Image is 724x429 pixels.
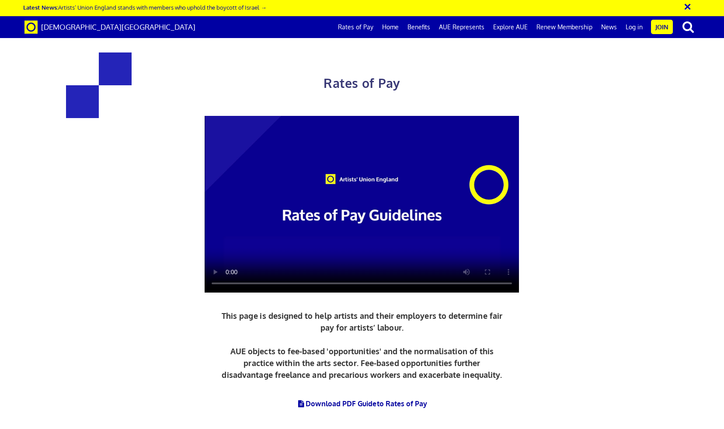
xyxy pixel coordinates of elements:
a: Renew Membership [532,16,597,38]
a: News [597,16,621,38]
a: Explore AUE [489,16,532,38]
a: Benefits [403,16,435,38]
a: Brand [DEMOGRAPHIC_DATA][GEOGRAPHIC_DATA] [18,16,202,38]
a: AUE Represents [435,16,489,38]
span: to Rates of Pay [377,399,428,408]
a: Join [651,20,673,34]
a: Download PDF Guideto Rates of Pay [297,399,428,408]
a: Rates of Pay [334,16,378,38]
span: [DEMOGRAPHIC_DATA][GEOGRAPHIC_DATA] [41,22,195,31]
button: search [675,17,702,36]
a: Log in [621,16,647,38]
span: Rates of Pay [324,75,400,91]
p: This page is designed to help artists and their employers to determine fair pay for artists’ labo... [219,310,505,381]
a: Latest News:Artists’ Union England stands with members who uphold the boycott of Israel → [23,3,266,11]
a: Home [378,16,403,38]
strong: Latest News: [23,3,58,11]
